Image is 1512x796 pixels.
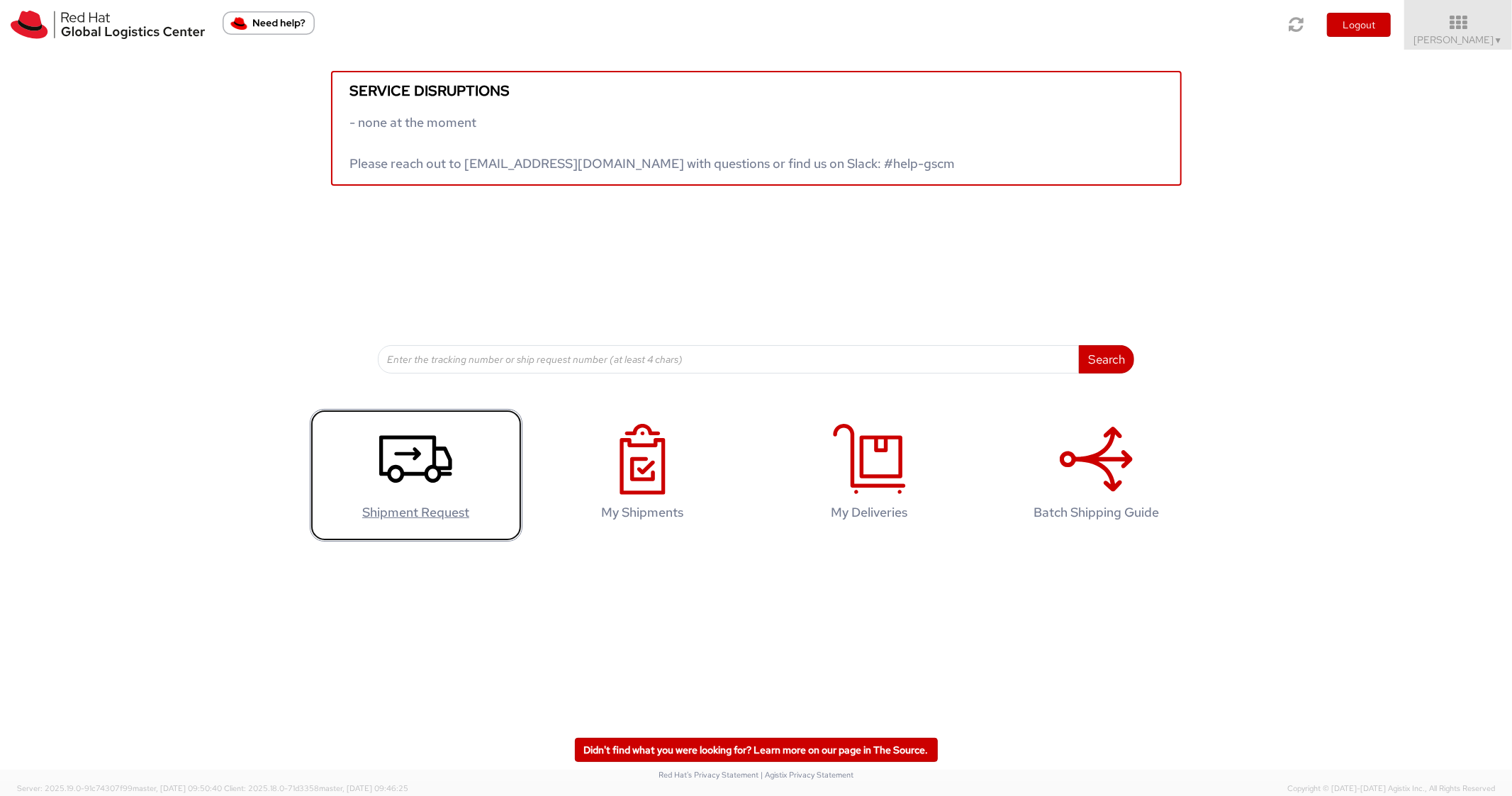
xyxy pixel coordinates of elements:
h4: Shipment Request [325,505,508,520]
button: Need help? [223,11,315,35]
a: My Deliveries [763,409,976,542]
button: Logout [1327,13,1391,37]
input: Enter the tracking number or ship request number (at least 4 chars) [378,345,1080,374]
a: | Agistix Privacy Statement [761,770,853,780]
span: master, [DATE] 09:50:40 [133,783,222,793]
a: Batch Shipping Guide [990,409,1203,542]
h4: Batch Shipping Guide [1005,505,1188,520]
img: rh-logistics-00dfa346123c4ec078e1.svg [11,11,205,39]
span: Server: 2025.19.0-91c74307f99 [17,783,222,793]
span: ▼ [1494,35,1503,46]
a: Didn't find what you were looking for? Learn more on our page in The Source. [575,738,938,762]
span: master, [DATE] 09:46:25 [319,783,408,793]
a: My Shipments [537,409,749,542]
a: Red Hat's Privacy Statement [659,770,758,780]
span: Copyright © [DATE]-[DATE] Agistix Inc., All Rights Reserved [1287,783,1495,795]
span: - none at the moment Please reach out to [EMAIL_ADDRESS][DOMAIN_NAME] with questions or find us o... [350,114,956,172]
h4: My Shipments [551,505,734,520]
h5: Service disruptions [350,83,1163,99]
a: Service disruptions - none at the moment Please reach out to [EMAIL_ADDRESS][DOMAIN_NAME] with qu... [331,71,1182,186]
a: Shipment Request [310,409,522,542]
button: Search [1079,345,1134,374]
span: Client: 2025.18.0-71d3358 [224,783,408,793]
span: [PERSON_NAME] [1414,33,1503,46]
h4: My Deliveries [778,505,961,520]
